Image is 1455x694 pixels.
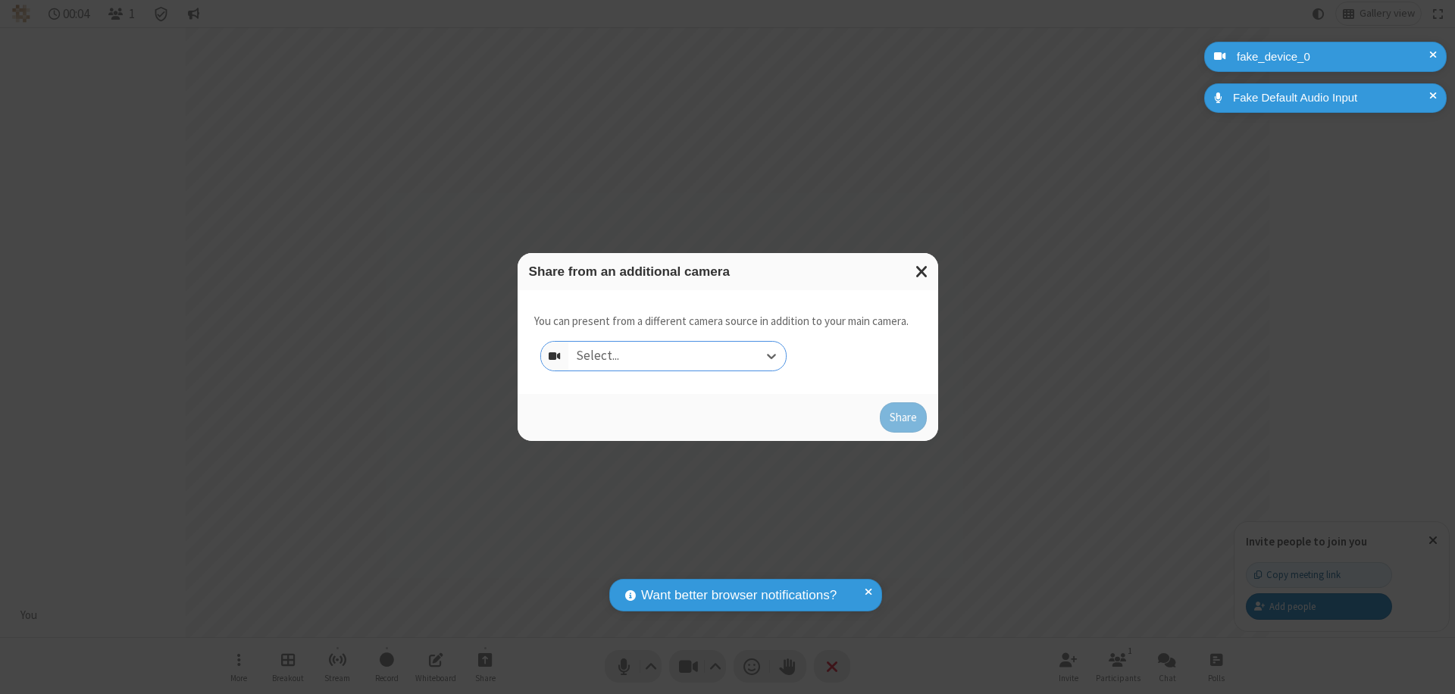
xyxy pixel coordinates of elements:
[1231,48,1435,66] div: fake_device_0
[529,264,927,279] h3: Share from an additional camera
[641,586,837,605] span: Want better browser notifications?
[880,402,927,433] button: Share
[1228,89,1435,107] div: Fake Default Audio Input
[534,313,909,330] p: You can present from a different camera source in addition to your main camera.
[906,253,938,290] button: Close modal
